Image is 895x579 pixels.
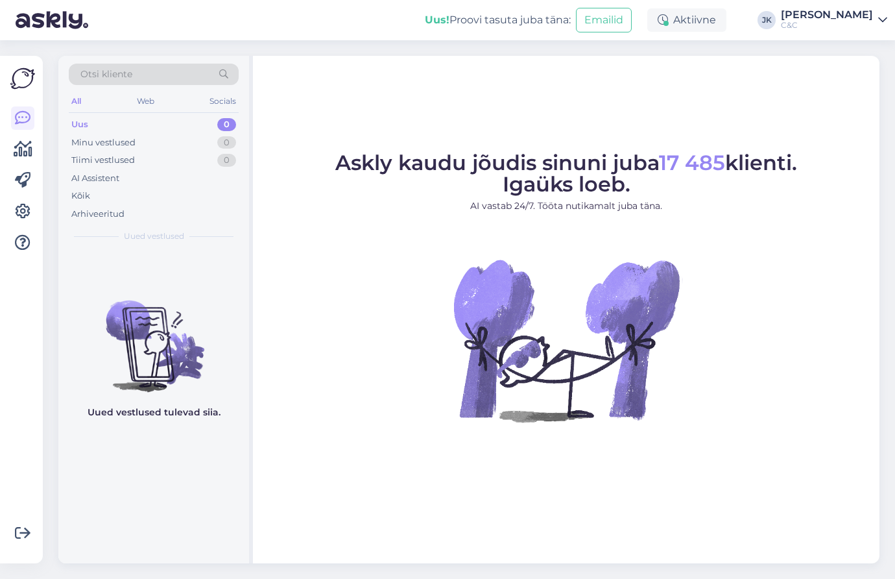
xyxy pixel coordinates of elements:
div: C&C [781,20,873,31]
div: AI Assistent [71,172,119,185]
span: Otsi kliente [80,68,132,81]
p: AI vastab 24/7. Tööta nutikamalt juba täna. [335,199,797,213]
a: [PERSON_NAME]C&C [781,10,887,31]
div: Socials [207,93,239,110]
div: Proovi tasuta juba täna: [425,12,571,28]
div: Aktiivne [647,8,726,32]
div: Arhiveeritud [71,208,125,221]
span: 17 485 [659,150,725,175]
div: 0 [217,154,236,167]
img: No Chat active [449,223,683,457]
div: Uus [71,118,88,131]
img: No chats [58,277,249,394]
span: Askly kaudu jõudis sinuni juba klienti. Igaüks loeb. [335,150,797,197]
button: Emailid [576,8,632,32]
div: Minu vestlused [71,136,136,149]
img: Askly Logo [10,66,35,91]
div: All [69,93,84,110]
div: Tiimi vestlused [71,154,135,167]
div: 0 [217,118,236,131]
div: Kõik [71,190,90,203]
span: Uued vestlused [124,230,184,242]
div: Web [134,93,157,110]
div: 0 [217,136,236,149]
div: JK [758,11,776,29]
p: Uued vestlused tulevad siia. [88,406,221,419]
div: [PERSON_NAME] [781,10,873,20]
b: Uus! [425,14,449,26]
